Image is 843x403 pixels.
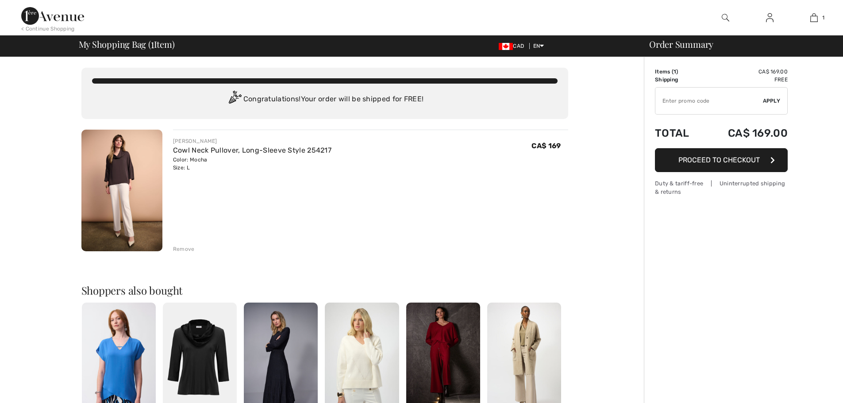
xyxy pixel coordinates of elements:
td: CA$ 169.00 [703,118,788,148]
img: My Info [766,12,774,23]
span: EN [533,43,544,49]
span: 1 [674,69,676,75]
div: < Continue Shopping [21,25,75,33]
a: 1 [792,12,835,23]
div: Color: Mocha Size: L [173,156,331,172]
td: CA$ 169.00 [703,68,788,76]
td: Total [655,118,703,148]
div: Congratulations! Your order will be shipped for FREE! [92,91,558,108]
input: Promo code [655,88,763,114]
a: Cowl Neck Pullover, Long-Sleeve Style 254217 [173,146,331,154]
span: Proceed to Checkout [678,156,760,164]
h2: Shoppers also bought [81,285,568,296]
td: Free [703,76,788,84]
span: Apply [763,97,781,105]
button: Proceed to Checkout [655,148,788,172]
td: Items ( ) [655,68,703,76]
span: 1 [151,38,154,49]
img: My Bag [810,12,818,23]
div: Remove [173,245,195,253]
span: CAD [499,43,527,49]
img: Canadian Dollar [499,43,513,50]
span: 1 [822,14,824,22]
div: [PERSON_NAME] [173,137,331,145]
div: Duty & tariff-free | Uninterrupted shipping & returns [655,179,788,196]
a: Sign In [759,12,781,23]
span: CA$ 169 [531,142,561,150]
span: My Shopping Bag ( Item) [79,40,175,49]
img: Congratulation2.svg [226,91,243,108]
img: 1ère Avenue [21,7,84,25]
img: search the website [722,12,729,23]
td: Shipping [655,76,703,84]
img: Cowl Neck Pullover, Long-Sleeve Style 254217 [81,130,162,251]
div: Order Summary [639,40,838,49]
